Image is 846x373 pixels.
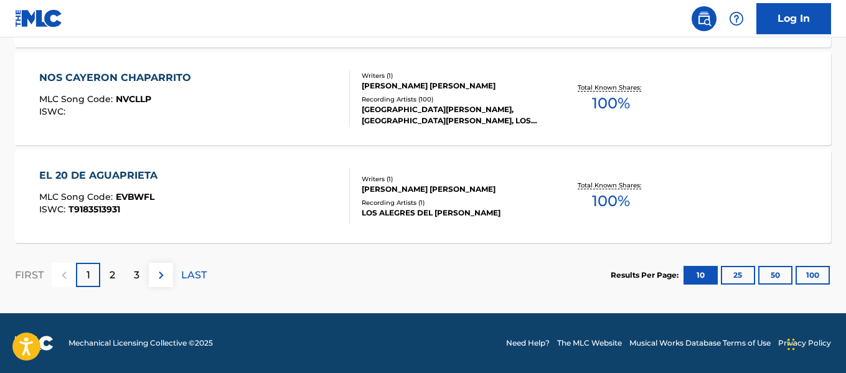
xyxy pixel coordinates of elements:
div: EL 20 DE AGUAPRIETA [39,168,164,183]
span: ISWC : [39,106,68,117]
span: T9183513931 [68,204,120,215]
p: 3 [134,268,139,283]
span: 100 % [592,92,630,115]
a: Public Search [692,6,717,31]
a: Musical Works Database Terms of Use [629,338,771,349]
span: ISWC : [39,204,68,215]
div: Writers ( 1 ) [362,71,543,80]
span: MLC Song Code : [39,191,116,202]
p: Total Known Shares: [578,83,644,92]
span: MLC Song Code : [39,93,116,105]
button: 10 [684,266,718,285]
div: LOS ALEGRES DEL [PERSON_NAME] [362,207,543,219]
span: NVCLLP [116,93,151,105]
div: Help [724,6,749,31]
div: [PERSON_NAME] [PERSON_NAME] [362,80,543,92]
p: 2 [110,268,115,283]
img: help [729,11,744,26]
div: [PERSON_NAME] [PERSON_NAME] [362,184,543,195]
p: FIRST [15,268,44,283]
a: NOS CAYERON CHAPARRITOMLC Song Code:NVCLLPISWC:Writers (1)[PERSON_NAME] [PERSON_NAME]Recording Ar... [15,52,831,145]
div: Writers ( 1 ) [362,174,543,184]
div: NOS CAYERON CHAPARRITO [39,70,197,85]
img: MLC Logo [15,9,63,27]
span: 100 % [592,190,630,212]
button: 25 [721,266,755,285]
a: Log In [756,3,831,34]
div: Recording Artists ( 1 ) [362,198,543,207]
a: The MLC Website [557,338,622,349]
div: [GEOGRAPHIC_DATA][PERSON_NAME], [GEOGRAPHIC_DATA][PERSON_NAME], LOS PLEBES DEL [GEOGRAPHIC_DATA][... [362,104,543,126]
p: Total Known Shares: [578,181,644,190]
iframe: Chat Widget [784,313,846,373]
span: Mechanical Licensing Collective © 2025 [68,338,213,349]
img: right [154,268,169,283]
button: 100 [796,266,830,285]
a: Privacy Policy [778,338,831,349]
a: Need Help? [506,338,550,349]
p: LAST [181,268,207,283]
div: Widget de chat [784,313,846,373]
div: Arrastrar [787,326,795,363]
img: search [697,11,712,26]
p: 1 [87,268,90,283]
span: EVBWFL [116,191,154,202]
p: Results Per Page: [611,270,682,281]
img: logo [15,336,54,351]
div: Recording Artists ( 100 ) [362,95,543,104]
button: 50 [758,266,792,285]
a: EL 20 DE AGUAPRIETAMLC Song Code:EVBWFLISWC:T9183513931Writers (1)[PERSON_NAME] [PERSON_NAME]Reco... [15,149,831,243]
